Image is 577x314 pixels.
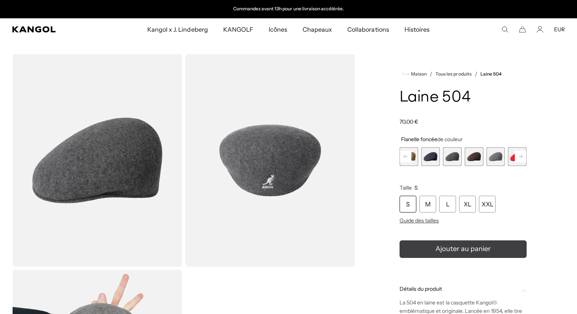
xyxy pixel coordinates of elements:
img: couleur-flanelle-foncée [185,54,356,267]
label: Espresso [464,147,483,166]
nav: chapelure [400,69,527,79]
font: M [425,200,430,208]
a: Compte [537,26,543,33]
button: EUR [554,26,565,33]
font: / [430,70,432,78]
a: Histoires [397,18,437,40]
div: 13 sur 21 [443,147,462,166]
font: XL [464,200,471,208]
div: 14 sur 21 [464,147,483,166]
label: Rouge [508,147,527,166]
font: Guide des tailles [400,217,439,224]
a: Icônes [261,18,295,40]
font: Ajouter au panier [435,245,491,253]
font: Icônes [269,26,287,33]
font: Kangol x J. Lindeberg [147,26,208,33]
div: 15 sur 21 [486,147,505,166]
font: Maison [411,71,427,77]
a: Maison [403,71,427,77]
summary: Rechercher ici [501,26,508,33]
label: Flanelle foncée [443,147,462,166]
font: Chapeaux [303,26,332,33]
slideshow-component: Barre d'annonces [210,4,367,14]
button: Panier [519,26,526,33]
font: de couleur [437,136,463,143]
a: KANGOLF [216,18,261,40]
font: KANGOLF [223,26,253,33]
font: Histoires [405,26,430,33]
font: L [446,200,450,208]
div: 11 sur 21 [400,147,418,166]
div: 16 sur 21 [508,147,527,166]
button: Ajouter au panier [400,240,527,258]
a: Kangol [12,26,97,32]
font: Commandez avant 13h pour une livraison accélérée. [233,6,344,11]
img: couleur-flanelle-foncée [12,54,182,267]
font: Laine 504 [400,90,471,105]
font: Taille [400,184,412,191]
font: Flanelle foncée [401,136,437,143]
div: 2 sur 2 [210,4,367,14]
a: Chapeaux [295,18,340,40]
font: 70,00 € [400,118,418,125]
font: / [475,70,477,78]
a: Collaborations [340,18,396,40]
label: Bleu foncé [421,147,440,166]
label: Chameau [400,147,418,166]
a: Laine 504 [480,71,501,77]
font: S [406,200,410,208]
font: XXL [482,200,493,208]
a: Kangol x J. Lindeberg [140,18,216,40]
div: Annonce [210,4,367,14]
font: S [414,184,418,191]
div: 12 sur 21 [421,147,440,166]
a: Tous les produits [435,71,471,77]
font: Détails du produit [400,285,442,292]
label: Flanelle [486,147,505,166]
font: Collaborations [347,26,389,33]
